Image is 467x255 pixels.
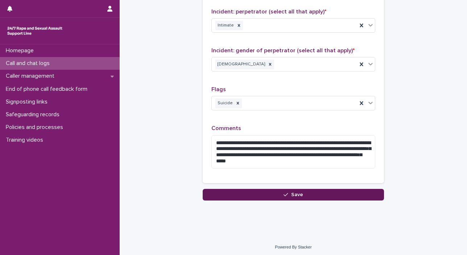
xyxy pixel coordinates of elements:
[275,245,311,249] a: Powered By Stacker
[3,98,53,105] p: Signposting links
[211,48,355,53] span: Incident: gender of perpetrator (select all that apply)
[3,47,40,54] p: Homepage
[211,125,241,131] span: Comments
[3,111,65,118] p: Safeguarding records
[6,24,64,38] img: rhQMoQhaT3yELyF149Cw
[215,60,266,69] div: [DEMOGRAPHIC_DATA]
[3,124,69,131] p: Policies and processes
[3,86,93,93] p: End of phone call feedback form
[3,60,55,67] p: Call and chat logs
[3,73,60,80] p: Caller management
[211,86,226,92] span: Flags
[211,9,326,15] span: Incident: perpetrator (select all that apply)
[215,21,235,31] div: Intimate
[203,189,384,201] button: Save
[3,137,49,143] p: Training videos
[291,192,303,197] span: Save
[215,98,234,108] div: Suicide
